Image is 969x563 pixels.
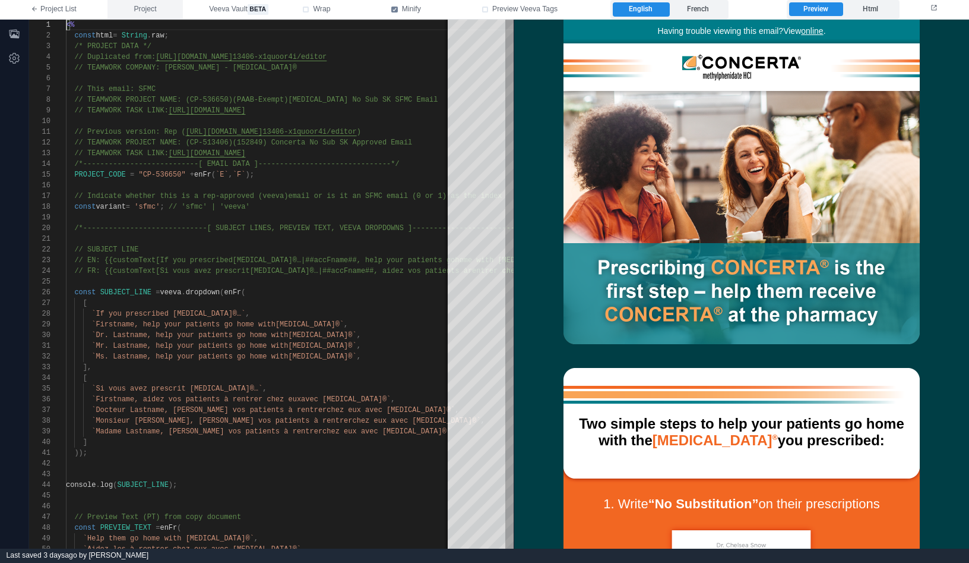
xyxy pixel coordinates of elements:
[29,95,50,105] div: 8
[29,287,50,298] div: 26
[29,458,50,469] div: 42
[391,395,395,404] span: ,
[29,180,50,191] div: 16
[96,203,125,211] span: variant
[96,481,100,489] span: .
[160,524,177,532] span: enFr
[100,288,151,297] span: SUBJECT_LINE
[74,139,288,147] span: // TEAMWORK PROJECT NAME: (CP-513406)(152849) Conc
[66,21,74,29] span: <%
[194,171,211,179] span: enFr
[29,533,50,544] div: 49
[29,127,50,137] div: 11
[138,171,185,179] span: "CP-536650"
[211,171,216,179] span: (
[117,481,168,489] span: SUBJECT_LINE
[130,171,134,179] span: =
[74,288,96,297] span: const
[29,276,50,287] div: 25
[288,353,356,361] span: [MEDICAL_DATA]®`
[262,128,356,136] span: 13406-x1quoor4i/editor
[169,203,250,211] span: // 'sfmc' | 'veeva'
[74,106,168,115] span: // TEAMWORK TASK LINK:
[74,224,288,232] span: /*-----------------------------[ SUBJECT LINES, PR
[288,139,412,147] span: erta No Sub SK Approved Email
[29,255,50,266] div: 23
[275,320,344,329] span: [MEDICAL_DATA]®`
[357,342,361,350] span: ,
[29,309,50,319] div: 28
[492,4,558,15] span: Preview Veeva Tags
[74,85,156,93] span: // This email: SFMC
[186,288,220,297] span: dropdown
[29,169,50,180] div: 15
[29,62,50,73] div: 5
[74,203,96,211] span: const
[301,395,391,404] span: avec [MEDICAL_DATA]®`
[29,52,50,62] div: 4
[74,128,185,136] span: // Previous version: Rep (
[29,394,50,405] div: 36
[29,159,50,169] div: 14
[156,53,233,61] span: [URL][DOMAIN_NAME]
[29,266,50,276] div: 24
[29,501,50,512] div: 46
[91,395,301,404] span: `Firstname, aidez vos patients à rentrer chez eux
[29,480,50,490] div: 44
[29,426,50,437] div: 39
[357,331,361,339] span: ,
[313,4,330,15] span: Wrap
[288,331,356,339] span: [MEDICAL_DATA]®`
[177,524,181,532] span: (
[29,105,50,116] div: 9
[29,437,50,448] div: 40
[151,32,164,40] span: raw
[844,2,897,17] label: Html
[29,20,50,30] div: 1
[29,373,50,383] div: 34
[181,288,185,297] span: .
[91,331,288,339] span: `Dr. Lastname, help your patients go home with
[29,73,50,84] div: 6
[241,288,245,297] span: (
[789,2,843,17] label: Preview
[29,383,50,394] div: 35
[91,320,275,329] span: `Firstname, help your patients go home with
[29,362,50,373] div: 33
[209,4,268,15] span: Veeva Vault
[613,2,669,17] label: English
[74,96,288,104] span: // TEAMWORK PROJECT NAME: (CP-536650)(PAAB-Exempt)
[288,224,502,232] span: EVIEW TEXT, VEEVA DROPDOWNS ]---------------------
[169,106,246,115] span: [URL][DOMAIN_NAME]
[246,171,254,179] span: );
[66,481,96,489] span: console
[29,223,50,234] div: 20
[83,545,301,553] span: `Aidez-les à rentrer chez eux avec [MEDICAL_DATA]®`
[91,310,245,318] span: `If you prescribed [MEDICAL_DATA]®…`
[357,128,361,136] span: )
[29,512,50,523] div: 47
[229,171,233,179] span: ,
[156,524,160,532] span: =
[322,427,451,436] span: chez eux avec [MEDICAL_DATA]®`
[74,32,96,40] span: const
[514,20,969,549] iframe: preview
[29,469,50,480] div: 43
[216,171,229,179] span: `E`
[113,32,117,40] span: =
[29,490,50,501] div: 45
[169,481,177,489] span: );
[233,256,455,265] span: [MEDICAL_DATA]®…|##accFname##, help your patients go
[254,534,258,543] span: ,
[74,42,151,51] span: /* PROJECT DATA */
[670,2,726,17] label: French
[169,149,246,158] span: [URL][DOMAIN_NAME]
[327,406,455,414] span: chez eux avec [MEDICAL_DATA]®`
